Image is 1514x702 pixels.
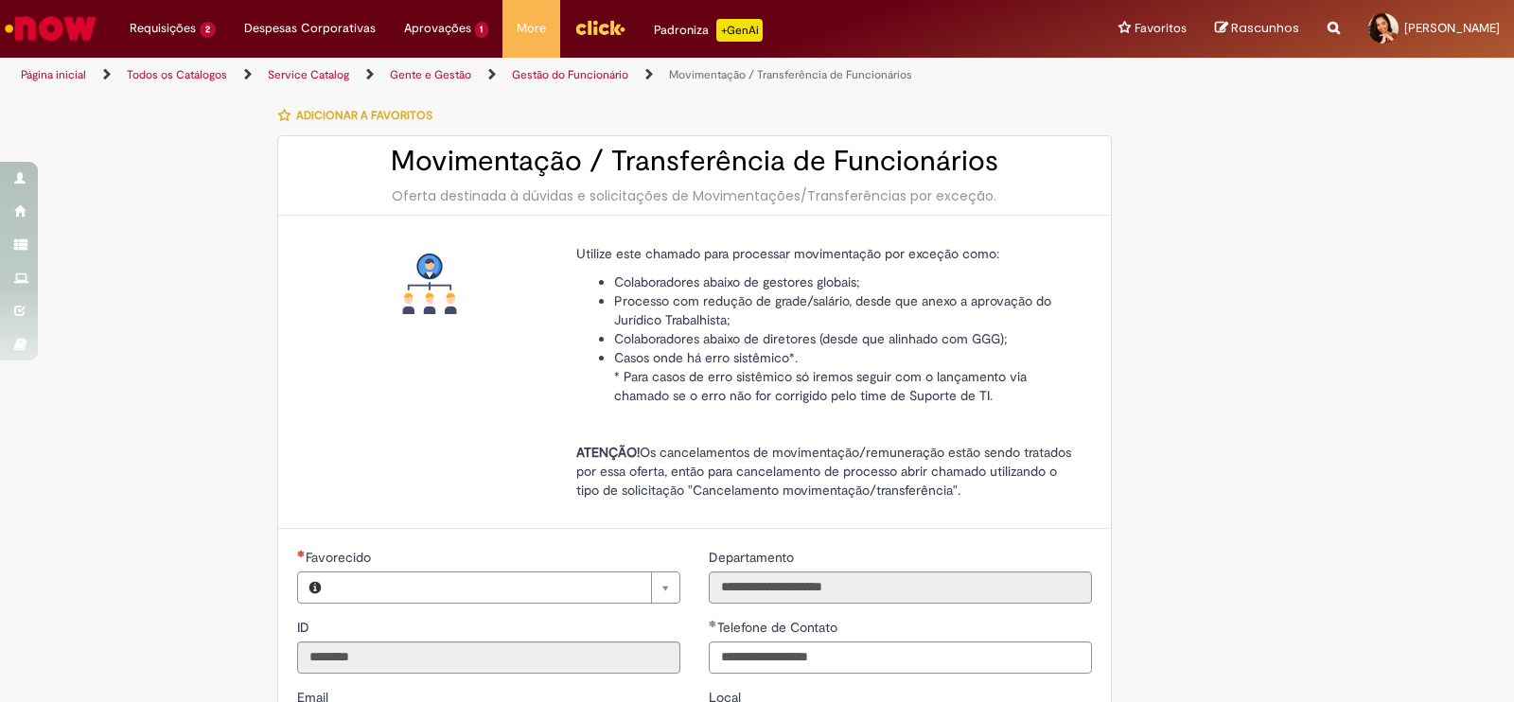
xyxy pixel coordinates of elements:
span: Casos onde há erro sistêmico*. [614,349,798,366]
a: Página inicial [21,67,86,82]
label: Somente leitura - Departamento [709,548,798,567]
span: Favoritos [1135,19,1187,38]
span: Telefone de Contato [717,619,841,636]
img: ServiceNow [2,9,99,47]
span: 1 [475,22,489,38]
span: Somente leitura - Departamento [709,549,798,566]
span: Requisições [130,19,196,38]
span: [PERSON_NAME] [1404,20,1500,36]
a: Gente e Gestão [390,67,471,82]
span: Processo com redução de grade/salário, desde que anexo a aprovação do Jurídico Trabalhista; [614,292,1051,328]
label: Somente leitura - ID [297,618,313,637]
span: * Para casos de erro sistêmico só iremos seguir com o lançamento via chamado se o erro não for co... [614,368,1027,404]
h2: Movimentação / Transferência de Funcionários [297,146,1092,177]
span: Os cancelamentos de movimentação/remuneração estão sendo tratados por essa oferta, então para can... [576,444,1071,499]
a: Limpar campo Favorecido [332,572,679,603]
span: Colaboradores abaixo de gestores globais; [614,273,860,290]
span: 2 [200,22,216,38]
a: Movimentação / Transferência de Funcionários [669,67,912,82]
strong: ATENÇÃO! [576,444,640,461]
span: More [517,19,546,38]
span: Obrigatório Preenchido [709,620,717,627]
span: Rascunhos [1231,19,1299,37]
img: click_logo_yellow_360x200.png [574,13,625,42]
div: Oferta destinada à dúvidas e solicitações de Movimentações/Transferências por exceção. [297,186,1092,205]
a: Service Catalog [268,67,349,82]
span: Somente leitura - ID [297,619,313,636]
ul: Trilhas de página [14,58,995,93]
div: Padroniza [654,19,763,42]
span: Utilize este chamado para processar movimentação por exceção como: [576,245,999,262]
a: Gestão do Funcionário [512,67,628,82]
input: Telefone de Contato [709,641,1092,674]
span: Adicionar a Favoritos [296,108,432,123]
button: Adicionar a Favoritos [277,96,443,135]
input: ID [297,641,680,674]
p: +GenAi [716,19,763,42]
span: Aprovações [404,19,471,38]
span: Necessários [297,550,306,557]
button: Favorecido, Visualizar este registro [298,572,332,603]
input: Departamento [709,571,1092,604]
img: Movimentação / Transferência de Funcionários [399,254,460,314]
a: Todos os Catálogos [127,67,227,82]
span: Despesas Corporativas [244,19,376,38]
a: Rascunhos [1215,20,1299,38]
span: Necessários - Favorecido [306,549,375,566]
span: Colaboradores abaixo de diretores (desde que alinhado com GGG); [614,330,1008,347]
